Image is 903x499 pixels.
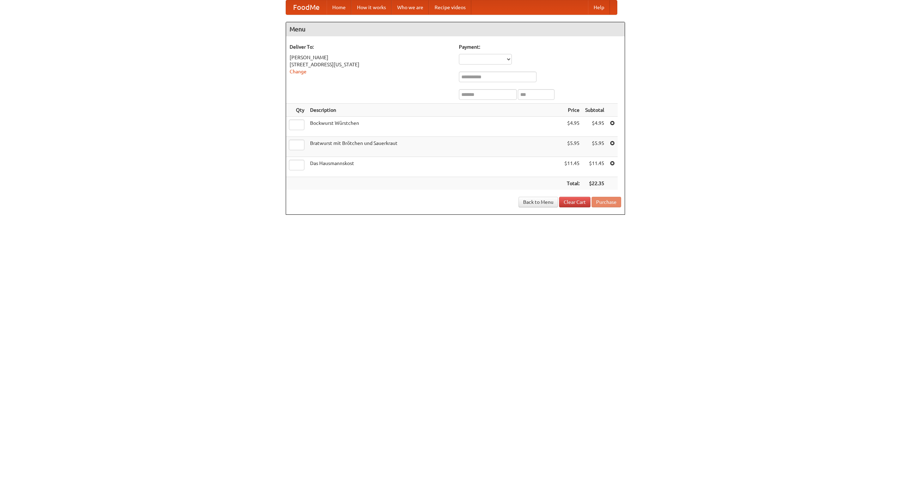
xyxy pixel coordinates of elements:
[307,137,562,157] td: Bratwurst mit Brötchen und Sauerkraut
[351,0,392,14] a: How it works
[582,137,607,157] td: $5.95
[429,0,471,14] a: Recipe videos
[559,197,590,207] a: Clear Cart
[290,54,452,61] div: [PERSON_NAME]
[582,157,607,177] td: $11.45
[286,0,327,14] a: FoodMe
[286,22,625,36] h4: Menu
[562,157,582,177] td: $11.45
[592,197,621,207] button: Purchase
[562,137,582,157] td: $5.95
[307,157,562,177] td: Das Hausmannskost
[582,117,607,137] td: $4.95
[307,104,562,117] th: Description
[286,104,307,117] th: Qty
[290,61,452,68] div: [STREET_ADDRESS][US_STATE]
[582,177,607,190] th: $22.35
[459,43,621,50] h5: Payment:
[290,69,307,74] a: Change
[327,0,351,14] a: Home
[562,104,582,117] th: Price
[562,177,582,190] th: Total:
[562,117,582,137] td: $4.95
[392,0,429,14] a: Who we are
[307,117,562,137] td: Bockwurst Würstchen
[290,43,452,50] h5: Deliver To:
[588,0,610,14] a: Help
[519,197,558,207] a: Back to Menu
[582,104,607,117] th: Subtotal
